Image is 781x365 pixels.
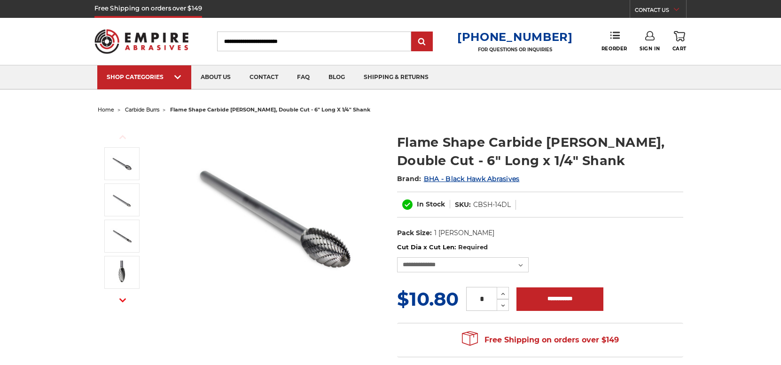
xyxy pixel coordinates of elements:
[397,287,459,310] span: $10.80
[191,65,240,89] a: about us
[125,106,159,113] a: carbide burrs
[473,200,511,210] dd: CBSH-14DL
[110,152,133,175] img: CBSH-5DL Long reach double cut carbide rotary burr, flame shape 1/4 inch shank
[319,65,354,89] a: blog
[111,290,134,310] button: Next
[672,46,687,52] span: Cart
[413,32,431,51] input: Submit
[354,65,438,89] a: shipping & returns
[601,46,627,52] span: Reorder
[288,65,319,89] a: faq
[98,106,114,113] a: home
[397,133,683,170] h1: Flame Shape Carbide [PERSON_NAME], Double Cut - 6" Long x 1/4" Shank
[107,73,182,80] div: SHOP CATEGORIES
[110,261,133,284] img: flame shape burr head 6" long shank double cut tungsten carbide burr CBSH-5DL
[397,228,432,238] dt: Pack Size:
[635,5,686,18] a: CONTACT US
[417,200,445,208] span: In Stock
[397,243,683,252] label: Cut Dia x Cut Len:
[458,243,488,251] small: Required
[640,46,660,52] span: Sign In
[424,175,520,183] a: BHA - Black Hawk Abrasives
[457,30,573,44] a: [PHONE_NUMBER]
[455,200,471,210] dt: SKU:
[462,331,619,349] span: Free Shipping on orders over $149
[170,106,370,113] span: flame shape carbide [PERSON_NAME], double cut - 6" long x 1/4" shank
[457,47,573,53] p: FOR QUESTIONS OR INQUIRIES
[240,65,288,89] a: contact
[672,31,687,52] a: Cart
[601,31,627,51] a: Reorder
[94,23,188,60] img: Empire Abrasives
[110,188,133,212] img: CBSH-2DL Long reach double cut carbide rotary burr, flame shape 1/4 inch shank
[179,123,367,311] img: CBSH-5DL Long reach double cut carbide rotary burr, flame shape 1/4 inch shank
[110,224,133,248] img: CBSH-1DL Long reach double cut carbide rotary burr, flame shape 1/4 inch shank
[397,175,422,183] span: Brand:
[111,127,134,147] button: Previous
[434,228,494,238] dd: 1 [PERSON_NAME]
